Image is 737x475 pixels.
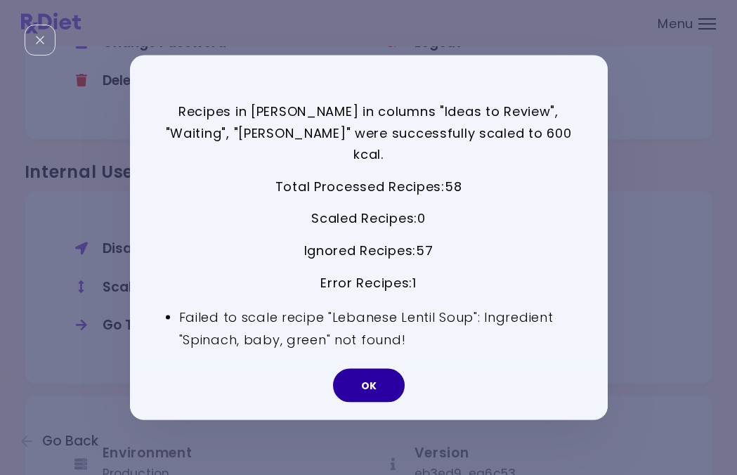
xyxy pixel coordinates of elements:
button: OK [333,368,405,402]
li: Failed to scale recipe "Lebanese Lentil Soup": Ingredient "Spinach, baby, green" not found! [179,306,573,351]
p: Scaled Recipes : 0 [165,208,573,230]
p: Ignored Recipes : 57 [165,240,573,262]
p: Error Recipes : 1 [165,272,573,294]
div: Close [25,25,56,56]
p: Total Processed Recipes : 58 [165,176,573,197]
p: Recipes in [PERSON_NAME] in columns "Ideas to Review", "Waiting", "[PERSON_NAME]" were successful... [165,101,573,166]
